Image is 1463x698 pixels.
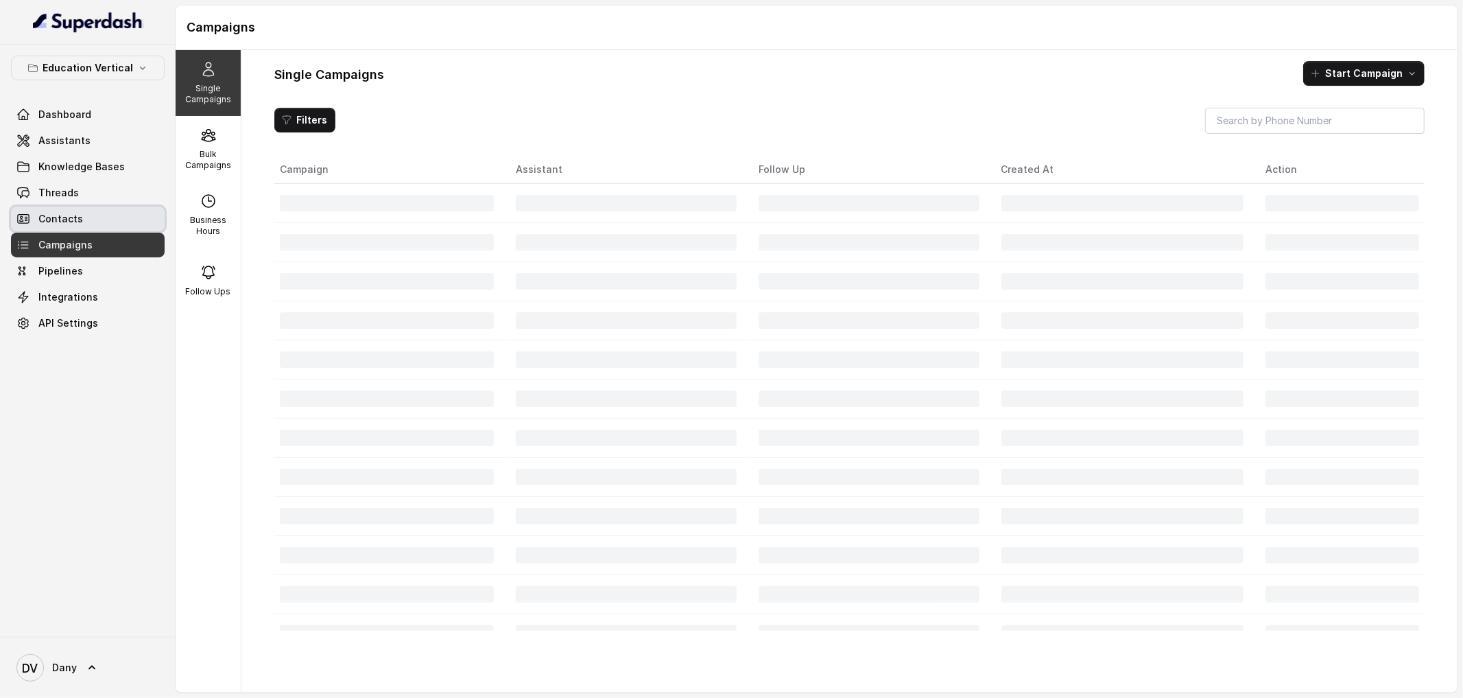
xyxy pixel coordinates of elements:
p: Bulk Campaigns [181,149,235,171]
p: Business Hours [181,215,235,237]
button: Start Campaign [1303,61,1425,86]
th: Campaign [274,156,505,184]
p: Education Vertical [43,60,133,76]
th: Created At [990,156,1255,184]
h1: Single Campaigns [274,64,384,86]
button: Education Vertical [11,56,165,80]
p: Single Campaigns [181,83,235,105]
input: Search by Phone Number [1205,108,1425,134]
a: Assistants [11,128,165,153]
span: Contacts [38,212,83,226]
span: Campaigns [38,238,93,252]
th: Action [1254,156,1425,184]
a: Knowledge Bases [11,154,165,179]
a: API Settings [11,311,165,336]
span: Threads [38,186,79,200]
th: Follow Up [748,156,990,184]
a: Pipelines [11,259,165,283]
span: API Settings [38,316,98,330]
h1: Campaigns [187,16,1447,38]
a: Contacts [11,207,165,231]
a: Dany [11,649,165,687]
span: Dashboard [38,108,91,121]
span: Integrations [38,290,98,304]
button: Filters [274,108,335,132]
img: light.svg [33,11,143,33]
a: Integrations [11,285,165,310]
span: Pipelines [38,264,83,278]
span: Assistants [38,134,91,148]
th: Assistant [505,156,748,184]
span: Knowledge Bases [38,160,125,174]
a: Campaigns [11,233,165,257]
text: DV [23,661,38,675]
a: Dashboard [11,102,165,127]
p: Follow Ups [186,286,231,297]
a: Threads [11,181,165,205]
span: Dany [52,661,77,675]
